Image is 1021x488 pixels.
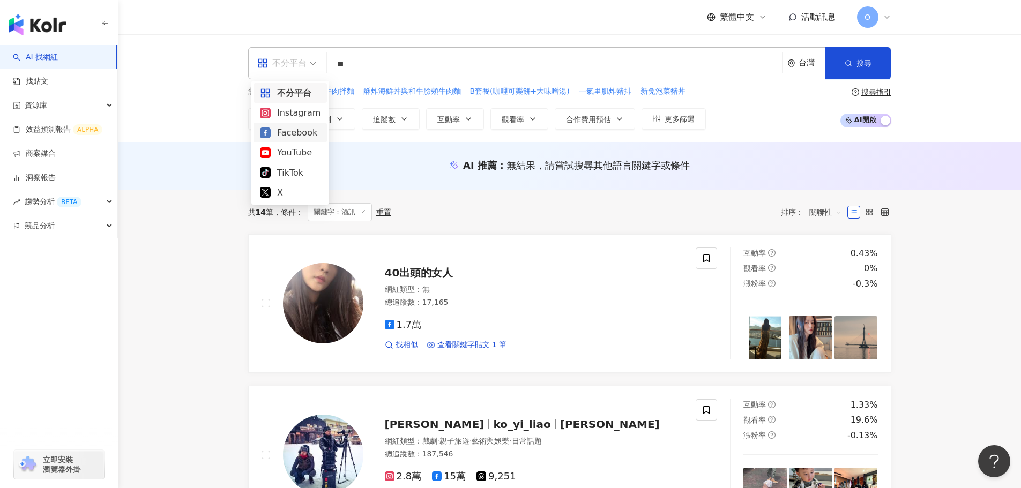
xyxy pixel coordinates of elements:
img: KOL Avatar [283,263,363,343]
span: 互動率 [743,400,766,409]
span: 更多篩選 [665,115,695,123]
button: 性別 [305,108,355,130]
div: 0.43% [851,247,878,259]
span: 合作費用預估 [566,115,611,124]
img: post-image [743,316,787,359]
div: 重置 [376,208,391,216]
a: 找貼文 [13,76,48,87]
span: [PERSON_NAME] [560,418,660,431]
div: 網紅類型 ： 無 [385,284,683,295]
span: 一氣里肌炸豬排 [579,86,631,97]
span: question-circle [768,280,776,287]
div: AI 推薦 ： [463,159,690,172]
span: question-circle [768,264,776,272]
img: logo [9,14,66,35]
button: 觀看率 [490,108,548,130]
a: 洞察報告 [13,172,56,183]
span: appstore [257,58,268,69]
span: [PERSON_NAME] [385,418,485,431]
span: 40出頭的女人 [385,266,453,279]
div: -0.13% [847,430,878,441]
iframe: Help Scout Beacon - Open [978,445,1010,477]
button: 酥炸海鮮丼與和牛臉頰牛肉麵 [363,86,461,97]
button: 椒麻牛肉拌麵 [309,86,355,97]
span: · [509,437,511,445]
span: O [865,11,870,23]
div: 共 筆 [248,208,273,216]
div: 排序： [781,204,847,221]
span: 您可能感興趣： [248,86,301,97]
span: 觀看率 [743,416,766,424]
div: YouTube [260,146,321,159]
div: 1.33% [851,399,878,411]
span: 追蹤數 [373,115,396,124]
div: BETA [57,197,81,207]
span: question-circle [768,416,776,423]
div: 總追蹤數 ： 187,546 [385,449,683,460]
div: 台灣 [799,58,825,67]
span: 找相似 [396,340,418,350]
div: Facebook [260,126,321,139]
span: question-circle [852,88,859,96]
span: rise [13,198,20,206]
span: 漲粉率 [743,431,766,439]
a: chrome extension立即安裝 瀏覽器外掛 [14,450,104,479]
span: 趨勢分析 [25,190,81,214]
div: Instagram [260,106,321,119]
button: 新免泡菜豬丼 [640,86,686,97]
a: 查看關鍵字貼文 1 筆 [427,340,507,350]
button: 互動率 [426,108,484,130]
span: 1.7萬 [385,319,422,331]
button: 類型 [248,108,299,130]
span: ko_yi_liao [493,418,550,431]
button: 一氣里肌炸豬排 [578,86,632,97]
span: 漲粉率 [743,279,766,288]
a: 找相似 [385,340,418,350]
span: 親子旅遊 [439,437,469,445]
div: TikTok [260,166,321,179]
span: 活動訊息 [801,12,836,22]
button: 合作費用預估 [555,108,635,130]
span: environment [787,59,795,67]
span: 15萬 [432,471,466,482]
img: post-image [789,316,832,359]
div: 不分平台 [260,86,321,100]
span: 互動率 [743,249,766,257]
span: 觀看率 [743,264,766,273]
span: 藝術與娛樂 [472,437,509,445]
span: 日常話題 [512,437,542,445]
div: 網紅類型 ： [385,436,683,447]
span: 戲劇 [422,437,437,445]
div: -0.3% [853,278,877,290]
span: 搜尋 [856,59,871,67]
span: 資源庫 [25,93,47,117]
button: 追蹤數 [362,108,420,130]
span: B套餐(咖哩可樂餅+大味噌湯) [470,86,570,97]
span: 椒麻牛肉拌麵 [309,86,354,97]
span: 無結果，請嘗試搜尋其他語言關鍵字或條件 [506,160,690,171]
a: searchAI 找網紅 [13,52,58,63]
img: chrome extension [17,456,38,473]
span: question-circle [768,401,776,408]
span: 2.8萬 [385,471,422,482]
span: 9,251 [476,471,516,482]
button: 搜尋 [825,47,891,79]
a: KOL Avatar40出頭的女人網紅類型：無總追蹤數：17,1651.7萬找相似查看關鍵字貼文 1 筆互動率question-circle0.43%觀看率question-circle0%漲粉... [248,234,891,373]
div: 總追蹤數 ： 17,165 [385,297,683,308]
span: 14 [256,208,266,216]
span: 條件 ： [273,208,303,216]
div: 不分平台 [257,55,307,72]
span: 新免泡菜豬丼 [640,86,685,97]
span: · [437,437,439,445]
span: 立即安裝 瀏覽器外掛 [43,455,80,474]
a: 效益預測報告ALPHA [13,124,102,135]
span: 關聯性 [809,204,841,221]
div: X [260,186,321,199]
span: 互動率 [437,115,460,124]
span: 繁體中文 [720,11,754,23]
div: 搜尋指引 [861,88,891,96]
span: · [469,437,472,445]
a: 商案媒合 [13,148,56,159]
div: 0% [864,262,877,274]
span: 關鍵字：酒訊 [308,203,372,221]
